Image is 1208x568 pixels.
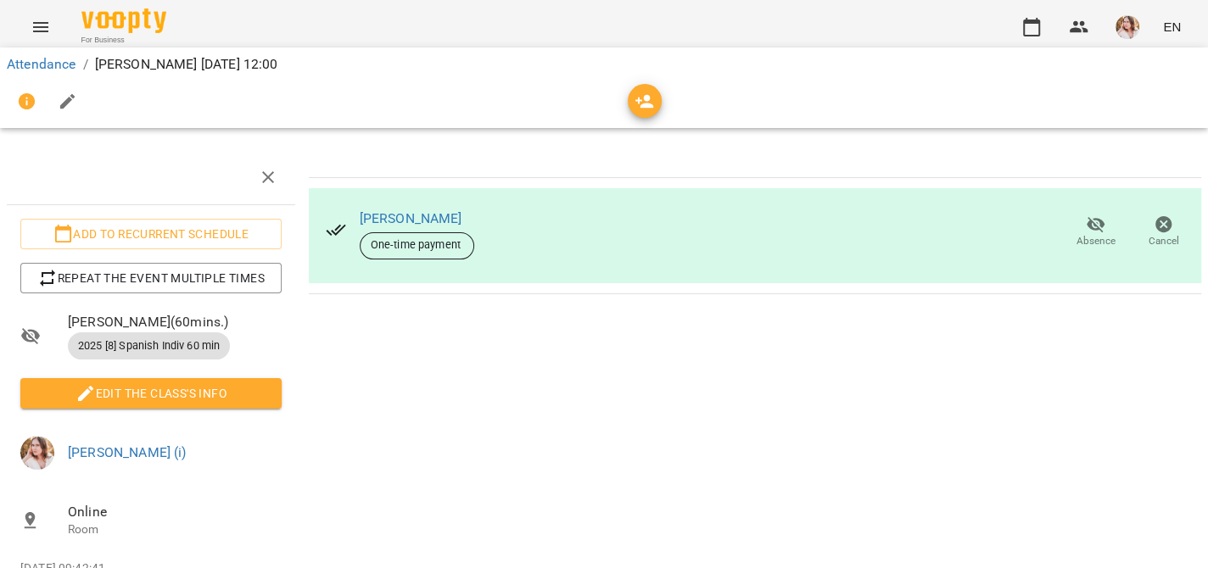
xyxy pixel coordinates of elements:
span: Repeat the event multiple times [34,268,268,288]
a: [PERSON_NAME] [360,210,462,226]
span: 2025 [8] Spanish Indiv 60 min [68,338,230,354]
button: Absence [1062,209,1130,256]
img: cd58824c68fe8f7eba89630c982c9fb7.jpeg [1116,15,1139,39]
p: [PERSON_NAME] [DATE] 12:00 [95,54,278,75]
button: EN [1156,11,1188,42]
p: Room [68,521,282,538]
span: Absence [1077,234,1116,248]
button: Cancel [1130,209,1198,256]
span: Edit the class's Info [34,383,268,404]
img: Voopty Logo [81,8,166,33]
img: cd58824c68fe8f7eba89630c982c9fb7.jpeg [20,436,54,470]
a: [PERSON_NAME] (і) [68,444,187,460]
span: Online [68,502,282,522]
span: [PERSON_NAME] ( 60 mins. ) [68,312,282,332]
button: Menu [20,7,61,47]
a: Attendance [7,56,75,72]
span: Cancel [1149,234,1179,248]
span: For Business [81,35,166,46]
li: / [82,54,87,75]
button: Repeat the event multiple times [20,263,282,293]
button: Edit the class's Info [20,378,282,409]
span: One-time payment [361,237,474,253]
span: EN [1163,18,1181,36]
button: Add to recurrent schedule [20,219,282,249]
nav: breadcrumb [7,54,1201,75]
span: Add to recurrent schedule [34,224,268,244]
